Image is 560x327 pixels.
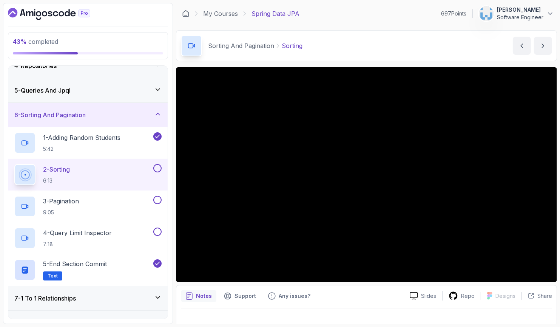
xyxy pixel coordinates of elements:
a: Repo [443,291,481,301]
a: Slides [404,292,442,300]
p: 697 Points [441,10,466,17]
span: 43 % [13,38,27,45]
button: 5-End Section CommitText [14,259,162,281]
p: Repo [461,292,475,300]
p: Slides [421,292,436,300]
p: 5:42 [43,145,120,153]
p: Support [234,292,256,300]
p: Share [537,292,552,300]
h3: 6 - Sorting And Pagination [14,110,86,119]
button: notes button [181,290,216,302]
p: 5 - End Section Commit [43,259,107,268]
p: Notes [196,292,212,300]
p: 1 - Adding Random Students [43,133,120,142]
span: completed [13,38,58,45]
button: 5-Queries And Jpql [8,78,168,102]
button: Share [521,292,552,300]
p: Software Engineer [497,14,543,21]
button: user profile image[PERSON_NAME]Software Engineer [479,6,554,21]
p: Any issues? [279,292,310,300]
p: 6:13 [43,177,70,184]
button: 3-Pagination9:05 [14,196,162,217]
button: Support button [219,290,261,302]
button: previous content [513,37,531,55]
button: Feedback button [264,290,315,302]
button: next content [534,37,552,55]
p: Designs [495,292,515,300]
button: 1-Adding Random Students5:42 [14,132,162,153]
p: Spring Data JPA [251,9,299,18]
h3: 5 - Queries And Jpql [14,86,71,95]
button: 4-Query Limit Inspector7:18 [14,228,162,249]
button: 6-Sorting And Pagination [8,103,168,127]
p: 3 - Pagination [43,197,79,206]
img: user profile image [479,6,494,21]
p: 9:05 [43,209,79,216]
a: My Courses [203,9,238,18]
iframe: 2 - Sorting [176,67,557,282]
button: 4-Repositories [8,54,168,78]
button: 2-Sorting6:13 [14,164,162,185]
p: 7:18 [43,240,112,248]
p: Sorting And Pagination [208,41,274,50]
a: Dashboard [8,8,108,20]
p: 4 - Query Limit Inspector [43,228,112,237]
p: 2 - Sorting [43,165,70,174]
p: Sorting [282,41,302,50]
p: [PERSON_NAME] [497,6,543,14]
a: Dashboard [182,10,190,17]
span: Text [48,273,58,279]
h3: 7 - 1 To 1 Relationships [14,294,76,303]
button: 7-1 To 1 Relationships [8,286,168,310]
h3: 4 - Repositories [14,61,57,70]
